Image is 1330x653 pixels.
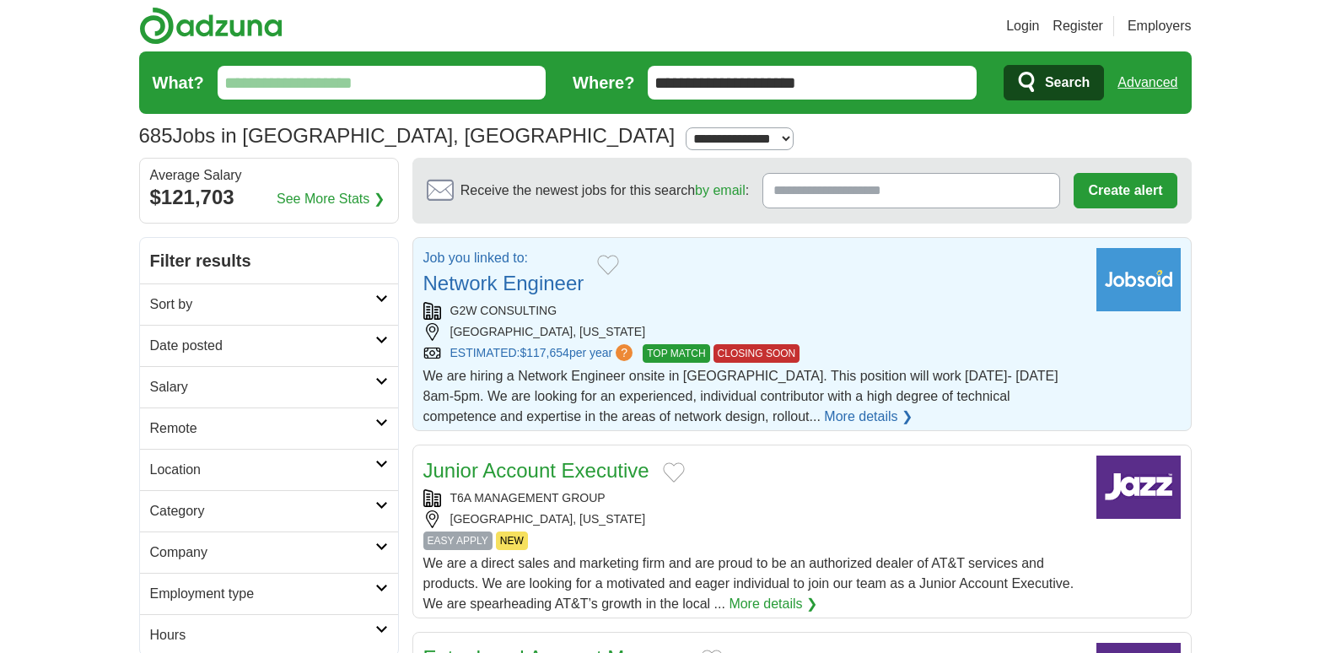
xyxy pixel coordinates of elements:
[423,323,1083,341] div: [GEOGRAPHIC_DATA], [US_STATE]
[140,449,398,490] a: Location
[1074,173,1177,208] button: Create alert
[423,510,1083,528] div: [GEOGRAPHIC_DATA], [US_STATE]
[1128,16,1192,36] a: Employers
[729,594,817,614] a: More details ❯
[1053,16,1103,36] a: Register
[150,625,375,645] h2: Hours
[423,459,649,482] a: Junior Account Executive
[423,248,584,268] p: Job you linked to:
[150,377,375,397] h2: Salary
[423,532,493,550] span: EASY APPLY
[423,556,1074,611] span: We are a direct sales and marketing firm and are proud to be an authorized dealer of AT&T service...
[150,501,375,521] h2: Category
[496,532,528,550] span: NEW
[713,344,800,363] span: CLOSING SOON
[140,366,398,407] a: Salary
[597,255,619,275] button: Add to favorite jobs
[139,7,283,45] img: Adzuna logo
[140,238,398,283] h2: Filter results
[1096,248,1181,311] img: Company logo
[573,70,634,95] label: Where?
[140,532,398,573] a: Company
[150,542,375,563] h2: Company
[450,344,637,363] a: ESTIMATED:$117,654per year?
[150,584,375,604] h2: Employment type
[140,283,398,325] a: Sort by
[277,189,385,209] a: See More Stats ❯
[695,183,746,197] a: by email
[1096,456,1181,519] img: Company logo
[153,70,204,95] label: What?
[140,407,398,449] a: Remote
[140,490,398,532] a: Category
[423,302,1083,320] div: G2W CONSULTING
[423,489,1083,507] div: T6A MANAGEMENT GROUP
[150,418,375,439] h2: Remote
[150,169,388,182] div: Average Salary
[150,336,375,356] h2: Date posted
[139,124,676,147] h1: Jobs in [GEOGRAPHIC_DATA], [GEOGRAPHIC_DATA]
[423,369,1058,424] span: We are hiring a Network Engineer onsite in [GEOGRAPHIC_DATA]. This position will work [DATE]- [DA...
[140,325,398,366] a: Date posted
[643,344,709,363] span: TOP MATCH
[150,460,375,480] h2: Location
[663,462,685,483] button: Add to favorite jobs
[1045,66,1090,100] span: Search
[139,121,173,151] span: 685
[1117,66,1177,100] a: Advanced
[140,573,398,614] a: Employment type
[824,407,913,427] a: More details ❯
[1006,16,1039,36] a: Login
[150,182,388,213] div: $121,703
[1004,65,1104,100] button: Search
[520,346,568,359] span: $117,654
[460,181,749,201] span: Receive the newest jobs for this search :
[423,272,584,294] a: Network Engineer
[150,294,375,315] h2: Sort by
[616,344,633,361] span: ?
